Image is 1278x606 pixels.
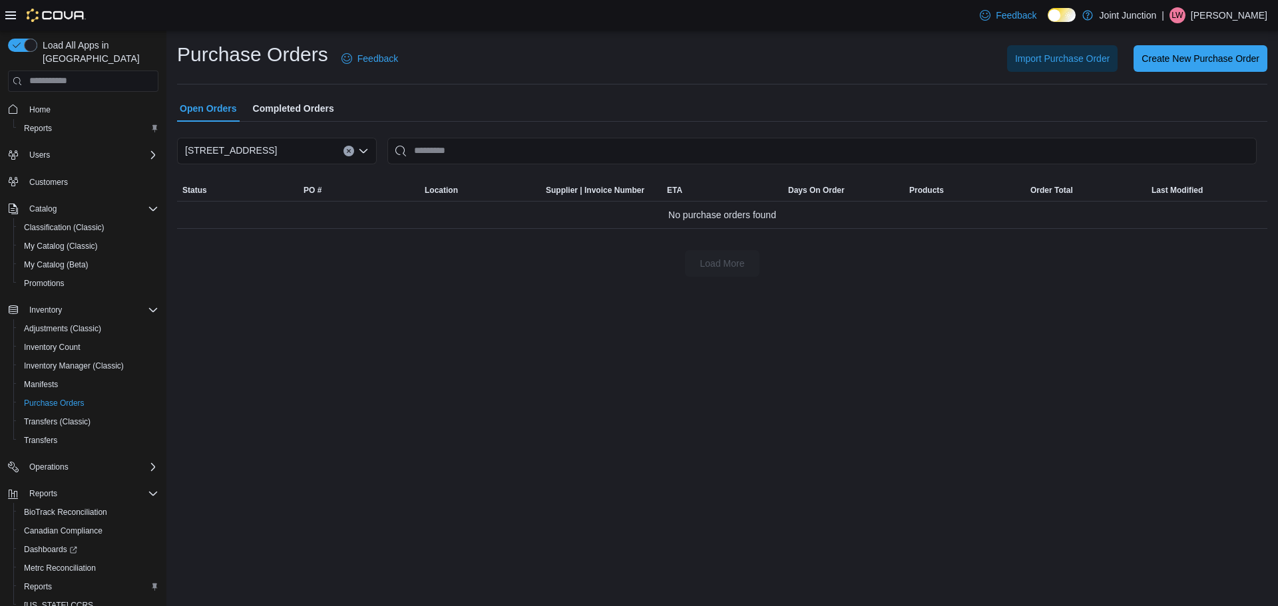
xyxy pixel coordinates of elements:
button: Supplier | Invoice Number [540,180,662,201]
button: Order Total [1025,180,1146,201]
button: Operations [3,458,164,476]
button: Reports [13,119,164,138]
a: Purchase Orders [19,395,90,411]
button: Status [177,180,298,201]
button: Create New Purchase Order [1134,45,1267,72]
span: Classification (Classic) [24,222,105,233]
span: Dashboards [19,541,158,557]
span: Open Orders [180,95,237,122]
span: My Catalog (Beta) [24,259,89,270]
button: Adjustments (Classic) [13,319,164,338]
button: Load More [685,250,759,277]
a: Reports [19,579,57,595]
span: Reports [24,581,52,592]
button: Transfers (Classic) [13,412,164,431]
span: Users [29,150,50,160]
span: Reports [24,486,158,502]
span: Promotions [19,275,158,291]
span: Products [909,185,944,196]
a: Manifests [19,377,63,392]
button: Purchase Orders [13,394,164,412]
span: Inventory [24,302,158,318]
span: Import Purchase Order [1015,52,1110,65]
span: Operations [24,459,158,475]
button: Location [419,180,540,201]
span: Catalog [24,201,158,217]
span: Supplier | Invoice Number [546,185,644,196]
p: [PERSON_NAME] [1191,7,1267,23]
a: Dashboards [13,540,164,559]
button: Reports [13,577,164,596]
span: My Catalog (Classic) [19,238,158,254]
span: BioTrack Reconciliation [19,504,158,520]
span: BioTrack Reconciliation [24,507,107,518]
span: Inventory Manager (Classic) [19,358,158,374]
span: Manifests [24,379,58,390]
a: Metrc Reconciliation [19,560,101,576]
span: Operations [29,462,69,472]
span: Reports [19,579,158,595]
span: PO # [304,185,321,196]
h1: Purchase Orders [177,41,328,68]
span: Dark Mode [1048,22,1048,23]
span: Metrc Reconciliation [19,560,158,576]
span: Reports [29,488,57,499]
span: Completed Orders [253,95,334,122]
button: Operations [24,459,74,475]
span: ETA [667,185,682,196]
span: Load All Apps in [GEOGRAPHIC_DATA] [37,39,158,65]
button: Manifests [13,375,164,394]
span: Customers [29,177,68,188]
span: Transfers [19,432,158,448]
a: My Catalog (Classic) [19,238,103,254]
span: Reports [24,123,52,134]
span: Canadian Compliance [24,526,103,536]
span: Feedback [357,52,398,65]
button: My Catalog (Beta) [13,255,164,274]
span: Inventory [29,305,62,315]
a: Dashboards [19,541,83,557]
a: Transfers [19,432,63,448]
span: Adjustments (Classic) [19,321,158,337]
button: Inventory [24,302,67,318]
a: Transfers (Classic) [19,414,96,430]
button: Home [3,100,164,119]
span: Create New Purchase Order [1142,52,1259,65]
span: Home [29,104,51,115]
span: Transfers (Classic) [19,414,158,430]
a: My Catalog (Beta) [19,257,94,273]
button: Customers [3,172,164,192]
span: My Catalog (Beta) [19,257,158,273]
span: Users [24,147,158,163]
span: Canadian Compliance [19,523,158,539]
span: Dashboards [24,544,77,555]
div: Location [425,185,458,196]
span: Catalog [29,204,57,214]
span: [STREET_ADDRESS] [185,142,277,158]
span: No purchase orders found [668,207,776,223]
span: Load More [700,257,745,270]
p: | [1162,7,1164,23]
button: Open list of options [358,146,369,156]
span: Days On Order [788,185,845,196]
span: Order Total [1030,185,1073,196]
button: Inventory Count [13,338,164,357]
span: Purchase Orders [19,395,158,411]
button: Clear input [343,146,354,156]
button: ETA [662,180,783,201]
a: Classification (Classic) [19,220,110,235]
button: My Catalog (Classic) [13,237,164,255]
span: Status [182,185,207,196]
a: Inventory Count [19,339,86,355]
button: Metrc Reconciliation [13,559,164,577]
a: Adjustments (Classic) [19,321,106,337]
span: Manifests [19,377,158,392]
button: Last Modified [1146,180,1267,201]
input: This is a search bar. After typing your query, hit enter to filter the results lower in the page. [387,138,1257,164]
button: Reports [24,486,63,502]
a: Inventory Manager (Classic) [19,358,129,374]
span: Inventory Count [19,339,158,355]
span: Reports [19,120,158,136]
a: Customers [24,174,73,190]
